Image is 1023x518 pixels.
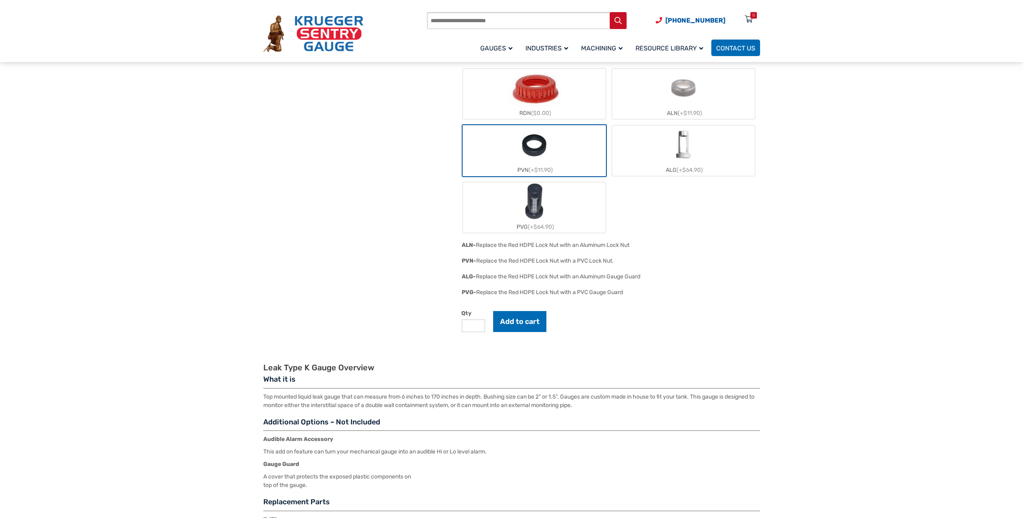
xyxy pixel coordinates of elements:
span: Industries [525,44,568,52]
h3: Additional Options – Not Included [263,418,760,431]
div: RDN [463,107,606,119]
img: ALN [664,69,703,107]
div: PVG [463,221,606,233]
span: (+$64.90) [677,167,703,173]
span: (+$11.90) [678,110,702,117]
div: PVN [463,164,606,176]
div: Replace the Red HDPE Lock Nut with an Aluminum Lock Nut [476,242,629,249]
label: ALG [612,125,755,176]
div: ALG [612,164,755,176]
h3: What it is [263,375,760,388]
a: Phone Number (920) 434-8860 [656,15,725,25]
span: (+$11.90) [529,167,553,173]
span: [PHONE_NUMBER] [665,17,725,24]
h2: Leak Type K Gauge Overview [263,363,760,373]
a: Contact Us [711,40,760,56]
strong: Gauge Guard [263,461,299,468]
span: Machining [581,44,623,52]
label: ALN [612,69,755,119]
a: Industries [521,38,576,57]
span: (+$64.90) [528,223,554,230]
a: Resource Library [631,38,711,57]
input: Product quantity [462,320,485,332]
div: 0 [752,12,755,19]
div: Replace the Red HDPE Lock Nut with a PVC Gauge Guard [476,289,623,296]
p: This add on feature can turn your mechanical gauge into an audible Hi or Lo level alarm. [263,447,760,456]
img: Krueger Sentry Gauge [263,15,363,52]
span: ALG- [462,273,476,280]
p: A cover that protects the exposed plastic components on top of the gauge. [263,472,760,489]
h3: Replacement Parts [263,497,760,511]
span: Resource Library [635,44,703,52]
label: PVG [463,182,606,233]
span: ($0.00) [531,110,551,117]
span: Contact Us [716,44,755,52]
span: PVN- [462,257,476,264]
strong: Audible Alarm Accessory [263,436,333,443]
span: ALN- [462,242,476,249]
div: ALN [612,107,755,119]
button: Add to cart [493,311,546,332]
span: PVG- [462,289,476,296]
div: Replace the Red HDPE Lock Nut with an Aluminum Gauge Guard [476,273,640,280]
div: Replace the Red HDPE Lock Nut with a PVC Lock Nut. [476,257,614,264]
p: Top mounted liquid leak gauge that can measure from 6 inches to 170 inches in depth. Bushing size... [263,393,760,409]
a: Gauges [475,38,521,57]
a: Machining [576,38,631,57]
label: RDN [463,69,606,119]
img: PVG [515,182,554,221]
img: ALG-OF [664,125,703,164]
label: PVN [463,125,606,176]
span: Gauges [480,44,513,52]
